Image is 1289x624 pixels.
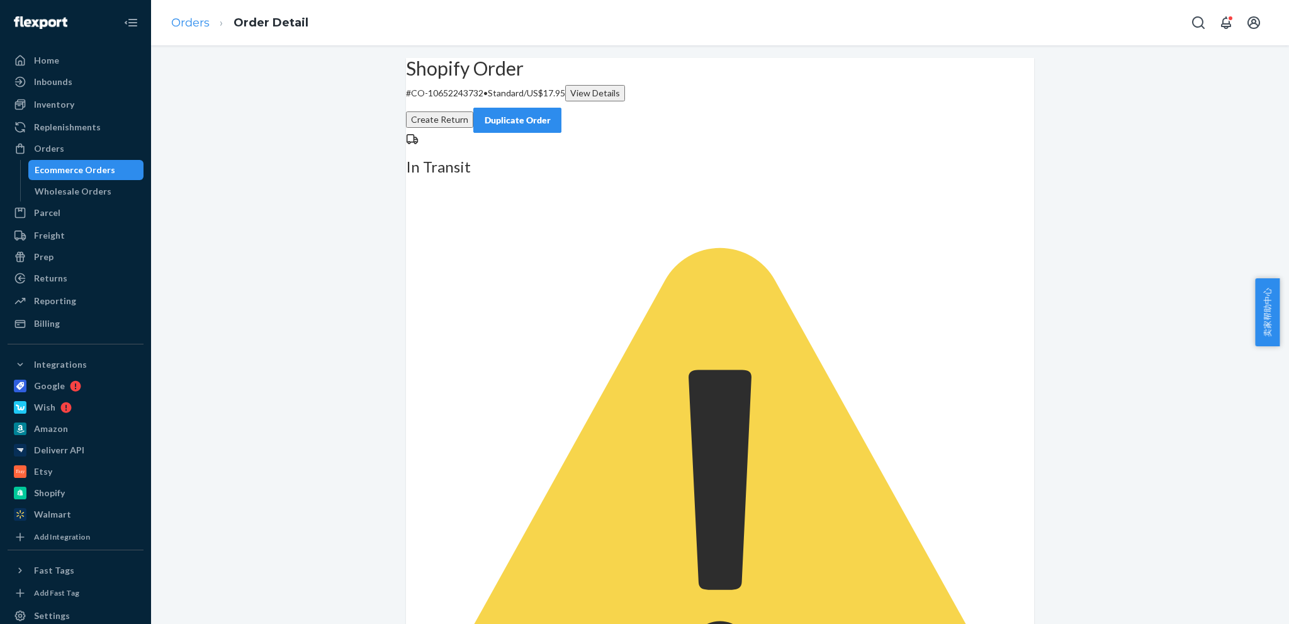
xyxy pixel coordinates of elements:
a: Amazon [8,419,144,439]
button: Fast Tags [8,560,144,581]
button: Duplicate Order [473,108,561,133]
div: Add Integration [34,531,90,542]
div: Walmart [34,508,71,521]
a: Inbounds [8,72,144,92]
button: Open Search Box [1186,10,1211,35]
div: Returns [34,272,67,285]
a: Walmart [8,504,144,525]
div: Reporting [34,295,76,307]
a: Prep [8,247,144,267]
a: Reporting [8,291,144,311]
button: Integrations [8,355,144,375]
div: Wish [34,401,55,414]
div: Wholesale Orders [35,185,111,198]
div: Parcel [34,207,60,219]
div: Fast Tags [34,564,74,577]
a: Wholesale Orders [28,181,144,201]
button: View Details [565,85,625,101]
div: Replenishments [34,121,101,133]
a: Parcel [8,203,144,223]
a: Deliverr API [8,440,144,460]
a: Replenishments [8,117,144,137]
img: Flexport logo [14,16,67,29]
a: Billing [8,314,144,334]
div: Shopify [34,487,65,499]
a: Etsy [8,462,144,482]
a: Wish [8,397,144,417]
a: Orders [171,16,210,30]
div: Billing [34,317,60,330]
a: Returns [8,268,144,288]
div: Duplicate Order [484,114,551,127]
a: Shopify [8,483,144,503]
p: # CO-10652243732 / US$17.95 [406,85,1034,101]
div: View Details [570,87,620,99]
button: Open account menu [1241,10,1266,35]
a: Google [8,376,144,396]
button: Open notifications [1213,10,1239,35]
div: Prep [34,251,53,263]
div: Etsy [34,465,52,478]
div: Integrations [34,358,87,371]
div: Orders [34,142,64,155]
button: Close Navigation [118,10,144,35]
h3: In Transit [406,159,1034,175]
button: Create Return [406,111,473,128]
a: Ecommerce Orders [28,160,144,180]
a: Order Detail [234,16,308,30]
div: Ecommerce Orders [35,164,115,176]
a: Orders [8,139,144,159]
div: Freight [34,229,65,242]
div: Google [34,380,65,392]
a: Add Fast Tag [8,586,144,601]
a: Inventory [8,94,144,115]
div: Amazon [34,423,68,435]
h2: Shopify Order [406,58,1034,79]
ol: breadcrumbs [161,4,318,42]
a: Add Integration [8,530,144,545]
div: Deliverr API [34,444,84,457]
a: Home [8,50,144,71]
button: 卖家帮助中心 [1255,278,1280,346]
div: Inbounds [34,76,72,88]
div: Home [34,54,59,67]
span: Standard [488,88,524,98]
div: Add Fast Tag [34,587,79,598]
div: Inventory [34,98,74,111]
a: Freight [8,225,144,246]
div: Settings [34,610,70,622]
span: • [483,88,488,98]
